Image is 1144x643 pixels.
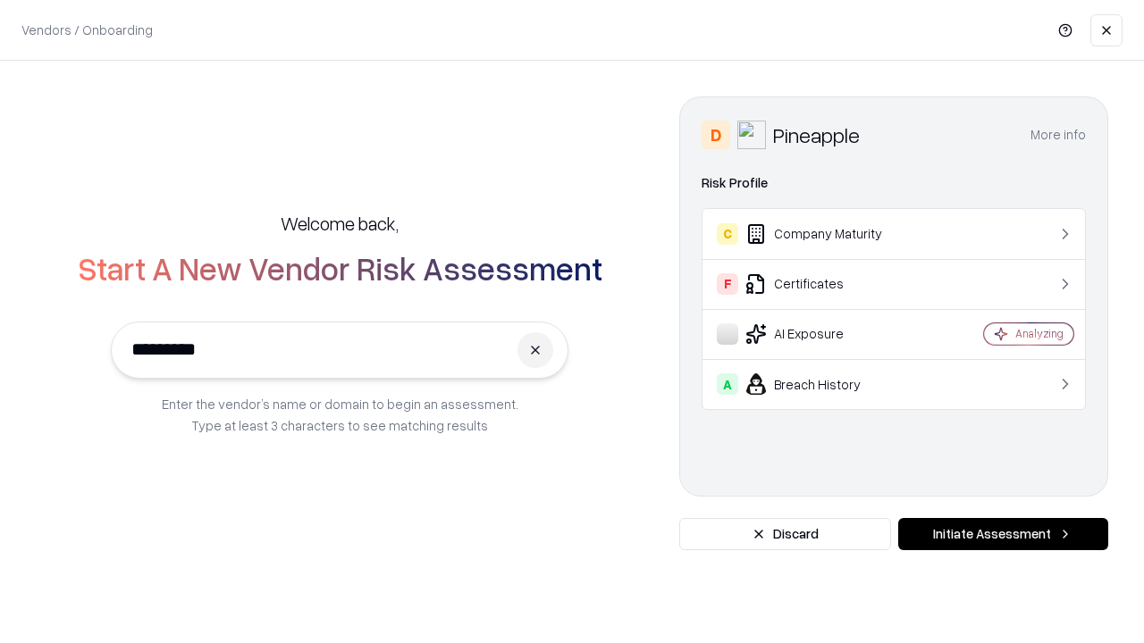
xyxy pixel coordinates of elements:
[702,121,730,149] div: D
[281,211,399,236] h5: Welcome back,
[717,223,930,245] div: Company Maturity
[717,273,738,295] div: F
[21,21,153,39] p: Vendors / Onboarding
[162,393,518,436] p: Enter the vendor’s name or domain to begin an assessment. Type at least 3 characters to see match...
[717,223,738,245] div: C
[679,518,891,550] button: Discard
[717,273,930,295] div: Certificates
[1030,119,1086,151] button: More info
[1015,326,1064,341] div: Analyzing
[773,121,860,149] div: Pineapple
[717,323,930,345] div: AI Exposure
[717,373,738,395] div: A
[717,373,930,395] div: Breach History
[898,518,1108,550] button: Initiate Assessment
[78,250,602,286] h2: Start A New Vendor Risk Assessment
[702,172,1086,194] div: Risk Profile
[737,121,766,149] img: Pineapple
